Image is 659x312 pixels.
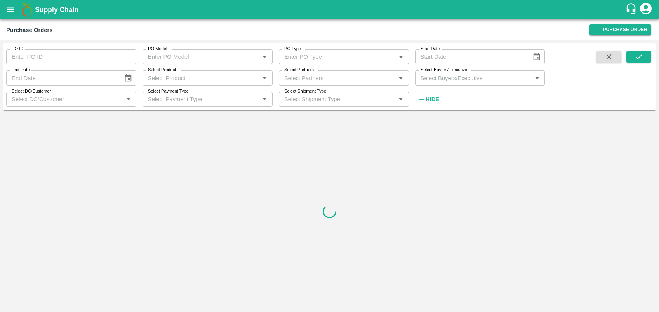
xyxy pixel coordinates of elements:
[421,67,467,73] label: Select Buyers/Executive
[12,88,51,95] label: Select DC/Customer
[259,52,270,62] button: Open
[145,52,257,62] input: Enter PO Model
[35,6,78,14] b: Supply Chain
[19,2,35,18] img: logo
[6,49,136,64] input: Enter PO ID
[284,67,314,73] label: Select Partners
[259,73,270,83] button: Open
[284,88,326,95] label: Select Shipment Type
[259,94,270,104] button: Open
[2,1,19,19] button: open drawer
[415,93,442,106] button: Hide
[284,46,301,52] label: PO Type
[417,73,530,83] input: Select Buyers/Executive
[148,88,189,95] label: Select Payment Type
[121,71,136,86] button: Choose date
[6,70,118,85] input: End Date
[396,73,406,83] button: Open
[589,24,651,35] a: Purchase Order
[35,4,625,15] a: Supply Chain
[9,94,121,104] input: Select DC/Customer
[281,94,384,104] input: Select Shipment Type
[396,94,406,104] button: Open
[148,67,176,73] label: Select Product
[625,3,639,17] div: customer-support
[123,94,134,104] button: Open
[145,73,257,83] input: Select Product
[639,2,653,18] div: account of current user
[6,25,53,35] div: Purchase Orders
[281,73,394,83] input: Select Partners
[426,96,439,102] strong: Hide
[145,94,247,104] input: Select Payment Type
[12,67,30,73] label: End Date
[281,52,394,62] input: Enter PO Type
[148,46,167,52] label: PO Model
[532,73,542,83] button: Open
[421,46,440,52] label: Start Date
[396,52,406,62] button: Open
[415,49,527,64] input: Start Date
[12,46,23,52] label: PO ID
[529,49,544,64] button: Choose date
